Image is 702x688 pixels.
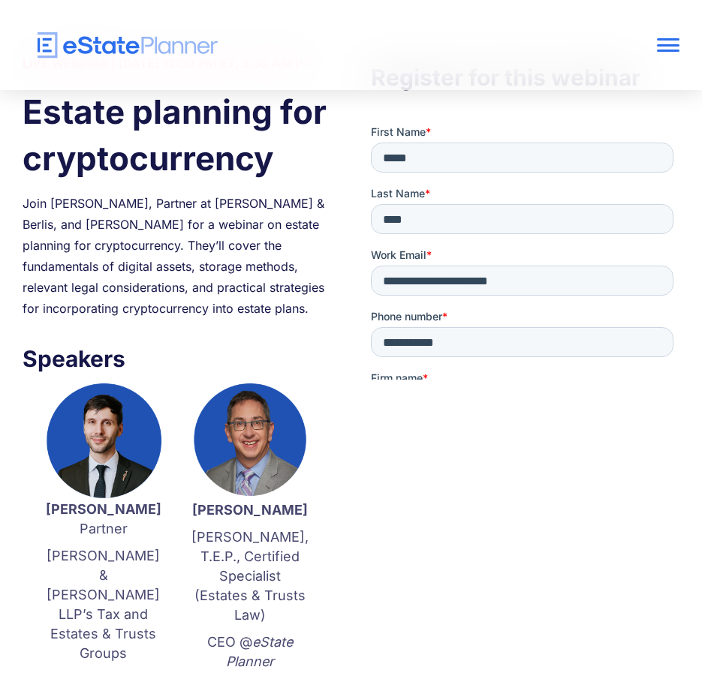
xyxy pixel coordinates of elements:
p: [PERSON_NAME] & [PERSON_NAME] LLP’s Tax and Estates & Trusts Groups [45,546,161,663]
h3: Speakers [23,341,331,376]
p: [PERSON_NAME], T.E.P., Certified Specialist (Estates & Trusts Law) [191,527,309,625]
p: CEO @ [191,632,309,671]
a: home [23,32,548,59]
strong: [PERSON_NAME] [192,502,308,518]
h1: Estate planning for cryptocurrency [23,89,331,182]
p: Partner [45,500,161,539]
strong: [PERSON_NAME] [46,501,161,517]
div: Join [PERSON_NAME], Partner at [PERSON_NAME] & Berlis, and [PERSON_NAME] for a webinar on estate ... [23,193,331,319]
iframe: Form 0 [371,125,679,380]
em: eState Planner [226,634,293,669]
